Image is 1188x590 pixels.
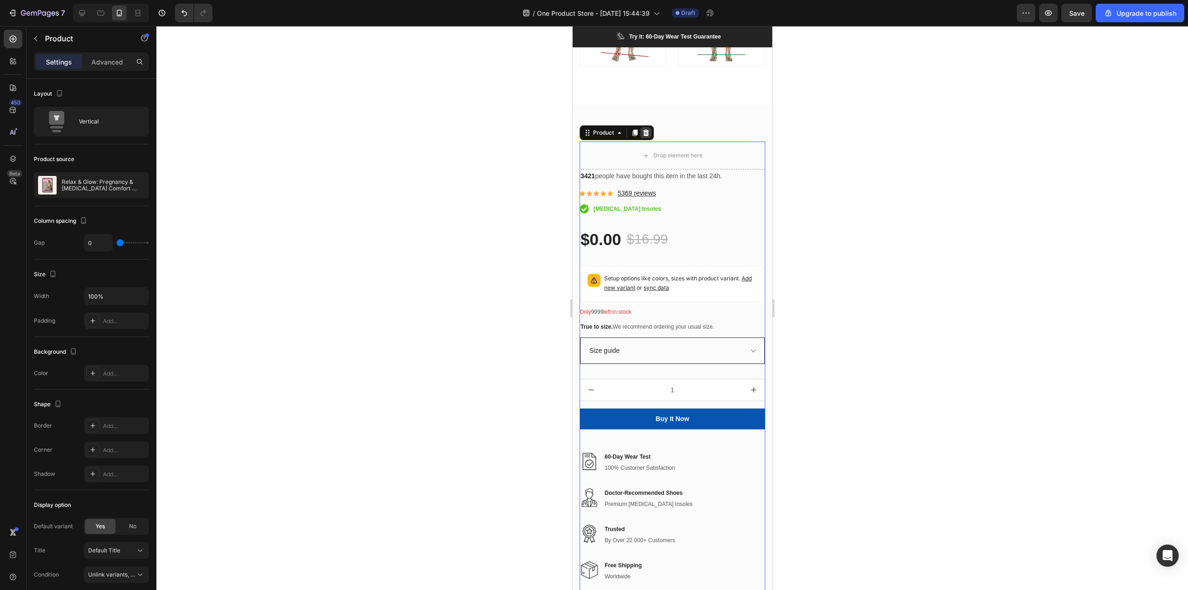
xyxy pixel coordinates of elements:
[103,317,147,325] div: Add...
[34,398,64,411] div: Shape
[34,546,45,555] div: Title
[129,522,136,531] span: No
[84,542,149,559] button: Default Title
[88,571,231,578] span: Unlink variants, quantity <br> between same products
[45,33,124,44] p: Product
[573,26,772,590] iframe: Design area
[34,369,48,377] div: Color
[681,9,695,17] span: Draft
[4,4,69,22] button: 7
[7,170,22,177] div: Beta
[34,421,52,430] div: Border
[34,446,52,454] div: Corner
[9,99,22,106] div: 450
[62,179,145,192] p: Relax & Glow: Pregnancy & [MEDICAL_DATA] Comfort (Free E-Book)
[38,176,57,195] img: product feature img
[103,446,147,454] div: Add...
[88,546,120,555] span: Default Title
[34,239,45,247] div: Gap
[34,522,73,531] div: Default variant
[1156,545,1179,567] div: Open Intercom Messenger
[46,57,72,67] p: Settings
[34,268,58,281] div: Size
[96,522,105,531] span: Yes
[533,8,535,18] span: /
[1096,4,1184,22] button: Upgrade to publish
[34,571,59,579] div: Condition
[34,155,74,163] div: Product source
[537,8,650,18] span: One Product Store - [DATE] 15:44:39
[34,292,49,300] div: Width
[1104,8,1176,18] div: Upgrade to publish
[34,215,89,227] div: Column spacing
[103,470,147,479] div: Add...
[103,370,147,378] div: Add...
[34,317,55,325] div: Padding
[84,566,149,583] button: Unlink variants, quantity <br> between same products
[1061,4,1092,22] button: Save
[34,346,79,358] div: Background
[79,111,136,132] div: Vertical
[84,288,148,305] input: Auto
[1069,9,1085,17] span: Save
[34,88,65,100] div: Layout
[91,57,123,67] p: Advanced
[175,4,213,22] div: Undo/Redo
[34,501,71,509] div: Display option
[84,234,112,251] input: Auto
[34,470,55,478] div: Shadow
[103,422,147,430] div: Add...
[61,7,65,19] p: 7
